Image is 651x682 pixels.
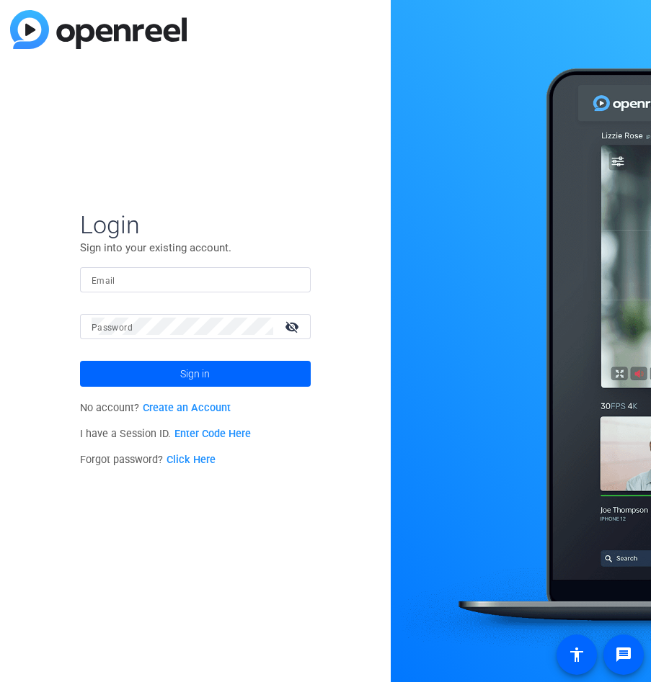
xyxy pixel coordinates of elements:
[276,316,311,337] mat-icon: visibility_off
[92,276,115,286] mat-label: Email
[568,646,585,663] mat-icon: accessibility
[167,454,216,466] a: Click Here
[615,646,632,663] mat-icon: message
[80,428,251,440] span: I have a Session ID.
[10,10,187,49] img: blue-gradient.svg
[180,356,210,392] span: Sign in
[92,323,133,333] mat-label: Password
[80,210,311,240] span: Login
[174,428,251,440] a: Enter Code Here
[80,454,216,466] span: Forgot password?
[80,402,231,414] span: No account?
[92,271,299,288] input: Enter Email Address
[143,402,231,414] a: Create an Account
[80,361,311,387] button: Sign in
[80,240,311,256] p: Sign into your existing account.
